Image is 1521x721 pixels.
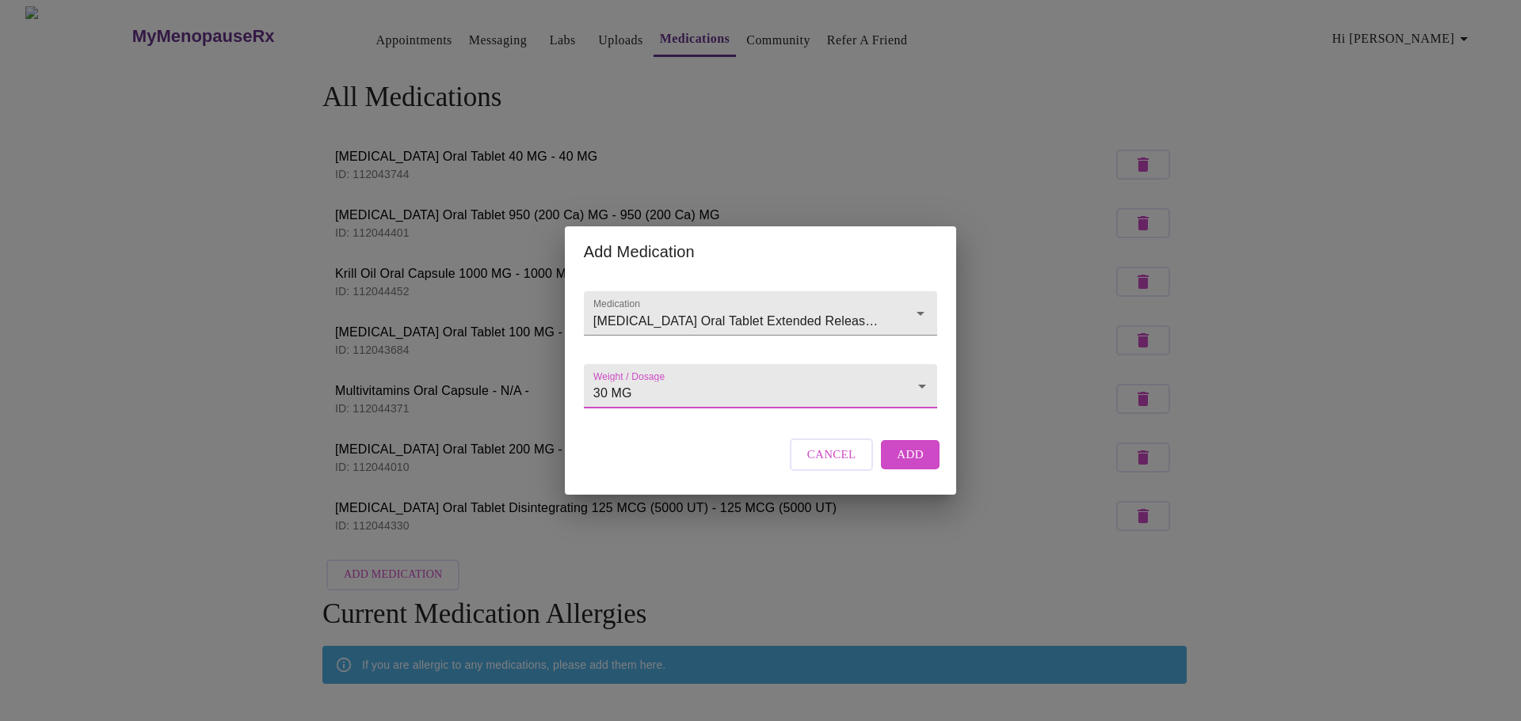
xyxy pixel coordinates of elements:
[909,302,932,324] button: Open
[584,364,937,408] div: 30 MG
[897,444,924,465] span: Add
[584,239,937,264] h2: Add Medication
[881,440,940,469] button: Add
[790,438,874,470] button: Cancel
[807,444,856,465] span: Cancel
